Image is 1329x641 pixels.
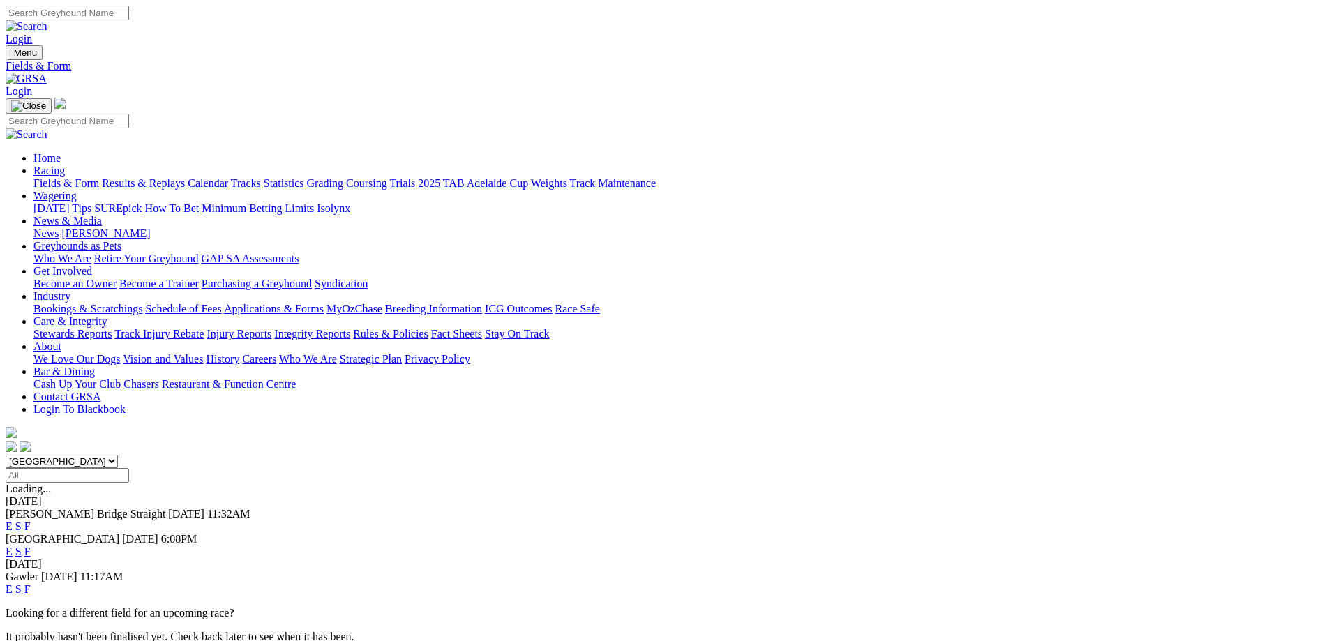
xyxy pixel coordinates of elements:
a: Become a Trainer [119,278,199,289]
a: Chasers Restaurant & Function Centre [123,378,296,390]
a: Grading [307,177,343,189]
div: Wagering [33,202,1323,215]
a: MyOzChase [326,303,382,315]
div: [DATE] [6,558,1323,571]
div: Racing [33,177,1323,190]
a: Stewards Reports [33,328,112,340]
img: logo-grsa-white.png [54,98,66,109]
a: Login [6,85,32,97]
span: 11:32AM [207,508,250,520]
a: Become an Owner [33,278,117,289]
a: Schedule of Fees [145,303,221,315]
div: [DATE] [6,495,1323,508]
a: History [206,353,239,365]
input: Search [6,6,129,20]
a: Fields & Form [33,177,99,189]
img: Close [11,100,46,112]
a: Privacy Policy [405,353,470,365]
a: Careers [242,353,276,365]
a: 2025 TAB Adelaide Cup [418,177,528,189]
p: Looking for a different field for an upcoming race? [6,607,1323,619]
button: Toggle navigation [6,98,52,114]
a: E [6,545,13,557]
a: Login [6,33,32,45]
span: [DATE] [41,571,77,582]
div: Care & Integrity [33,328,1323,340]
a: Results & Replays [102,177,185,189]
a: Applications & Forms [224,303,324,315]
a: Racing [33,165,65,176]
a: Fact Sheets [431,328,482,340]
a: ICG Outcomes [485,303,552,315]
a: Strategic Plan [340,353,402,365]
a: Login To Blackbook [33,403,126,415]
span: Loading... [6,483,51,495]
a: Who We Are [33,252,91,264]
a: Injury Reports [207,328,271,340]
a: Bookings & Scratchings [33,303,142,315]
a: Bar & Dining [33,365,95,377]
img: Search [6,128,47,141]
a: How To Bet [145,202,200,214]
a: Retire Your Greyhound [94,252,199,264]
a: F [24,545,31,557]
a: Vision and Values [123,353,203,365]
a: Contact GRSA [33,391,100,402]
a: Home [33,152,61,164]
a: Syndication [315,278,368,289]
img: GRSA [6,73,47,85]
a: Industry [33,290,70,302]
a: We Love Our Dogs [33,353,120,365]
a: Cash Up Your Club [33,378,121,390]
a: Isolynx [317,202,350,214]
img: logo-grsa-white.png [6,427,17,438]
a: E [6,520,13,532]
div: Greyhounds as Pets [33,252,1323,265]
a: Stay On Track [485,328,549,340]
span: [GEOGRAPHIC_DATA] [6,533,119,545]
a: Purchasing a Greyhound [202,278,312,289]
span: 6:08PM [161,533,197,545]
div: About [33,353,1323,365]
input: Search [6,114,129,128]
a: SUREpick [94,202,142,214]
span: [DATE] [168,508,204,520]
span: 11:17AM [80,571,123,582]
img: facebook.svg [6,441,17,452]
a: Race Safe [555,303,599,315]
a: S [15,583,22,595]
a: Coursing [346,177,387,189]
span: [PERSON_NAME] Bridge Straight [6,508,165,520]
button: Toggle navigation [6,45,43,60]
a: Rules & Policies [353,328,428,340]
a: S [15,520,22,532]
a: F [24,520,31,532]
a: Get Involved [33,265,92,277]
a: About [33,340,61,352]
a: [PERSON_NAME] [61,227,150,239]
a: [DATE] Tips [33,202,91,214]
a: Care & Integrity [33,315,107,327]
a: News & Media [33,215,102,227]
span: [DATE] [122,533,158,545]
a: Track Injury Rebate [114,328,204,340]
img: Search [6,20,47,33]
a: GAP SA Assessments [202,252,299,264]
a: E [6,583,13,595]
div: Bar & Dining [33,378,1323,391]
span: Gawler [6,571,38,582]
a: Tracks [231,177,261,189]
span: Menu [14,47,37,58]
a: Statistics [264,177,304,189]
div: Industry [33,303,1323,315]
a: Fields & Form [6,60,1323,73]
a: Greyhounds as Pets [33,240,121,252]
a: S [15,545,22,557]
img: twitter.svg [20,441,31,452]
a: Calendar [188,177,228,189]
a: Minimum Betting Limits [202,202,314,214]
div: News & Media [33,227,1323,240]
a: F [24,583,31,595]
a: Breeding Information [385,303,482,315]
